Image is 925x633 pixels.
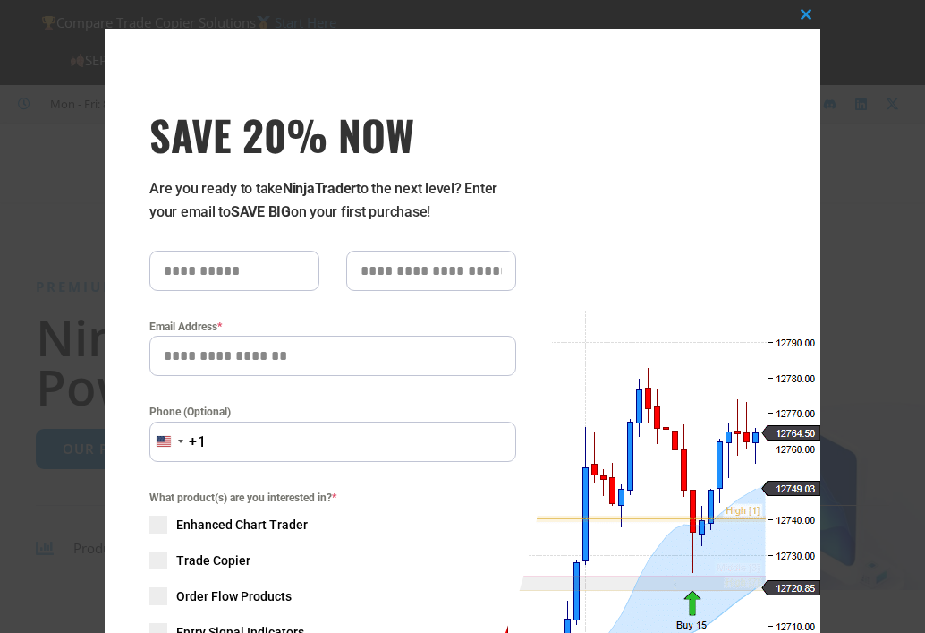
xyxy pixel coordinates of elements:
label: Enhanced Chart Trader [149,516,516,534]
span: Trade Copier [176,552,250,569]
strong: NinjaTrader [283,180,356,197]
label: Phone (Optional) [149,403,516,421]
span: Order Flow Products [176,587,292,605]
button: Selected country [149,422,207,462]
span: What product(s) are you interested in? [149,489,516,507]
p: Are you ready to take to the next level? Enter your email to on your first purchase! [149,177,516,224]
label: Trade Copier [149,552,516,569]
label: Email Address [149,318,516,336]
strong: SAVE BIG [231,203,291,220]
h3: SAVE 20% NOW [149,109,516,159]
label: Order Flow Products [149,587,516,605]
div: +1 [189,431,207,454]
span: Enhanced Chart Trader [176,516,308,534]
